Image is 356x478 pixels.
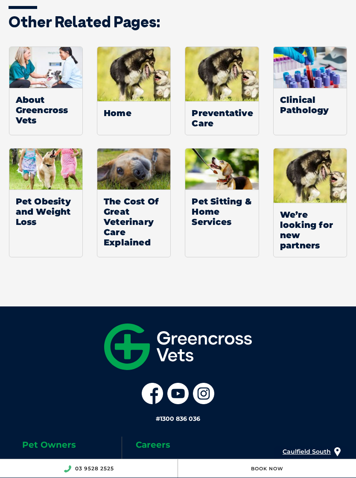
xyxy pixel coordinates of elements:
a: #1300 836 036 [156,415,200,423]
a: Book Now [251,466,283,472]
h6: Pet Owners [22,440,122,449]
a: Default ThumbnailPreventative Care [185,47,259,135]
h6: Careers [136,440,235,449]
span: The Cost Of Great Veterinary Care Explained [97,189,170,254]
span: # [156,415,160,423]
a: Clinical Pathology [273,47,347,135]
img: location_phone.svg [64,465,71,472]
span: Preventative Care [185,101,258,135]
a: Default ThumbnailHome [97,47,171,135]
span: We’re looking for new partners [274,203,347,257]
span: Home [97,101,170,125]
a: The Cost Of Great Veterinary Care Explained [97,148,171,257]
a: Caulfield South [283,446,331,458]
img: Default Thumbnail [185,47,282,101]
a: Default ThumbnailWe’re looking for new partners [273,148,347,257]
span: About Greencross Vets [9,88,82,132]
img: location_pin.svg [334,447,341,457]
button: Search [339,39,348,47]
a: Pet Obesity and Weight Loss [9,148,83,257]
span: Pet Obesity and Weight Loss [9,189,82,233]
h3: Other related pages: [9,14,347,29]
span: Clinical Pathology [274,88,347,122]
a: Pet Sitting & Home Services [185,148,259,257]
span: Pet Sitting & Home Services [185,189,258,233]
img: Clinical-Pathology [274,47,347,88]
a: About Greencross Vets [9,47,83,135]
img: Default Thumbnail [97,47,194,101]
a: 03 9528 2525 [75,465,114,472]
span: Caulfield South [283,448,331,455]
